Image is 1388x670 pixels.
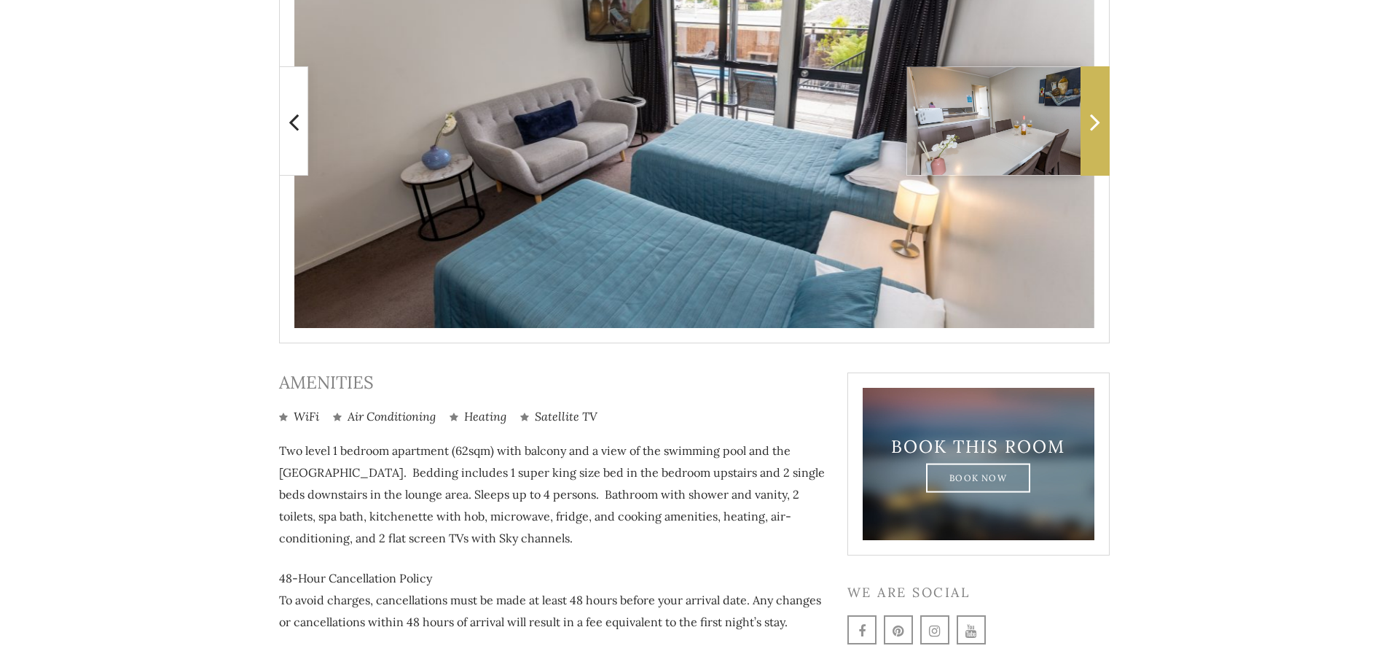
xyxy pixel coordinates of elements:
li: Heating [450,408,506,425]
li: Air Conditioning [333,408,436,425]
li: WiFi [279,408,319,425]
a: Book Now [926,463,1030,492]
h3: Book This Room [888,436,1069,457]
h3: Amenities [279,373,826,394]
p: Two level 1 bedroom apartment (62sqm) with balcony and a view of the swimming pool and the [GEOGR... [279,440,826,549]
li: Satellite TV [520,408,597,425]
h3: We are social [847,585,1110,601]
p: 48-Hour Cancellation Policy To avoid charges, cancellations must be made at least 48 hours before... [279,567,826,633]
